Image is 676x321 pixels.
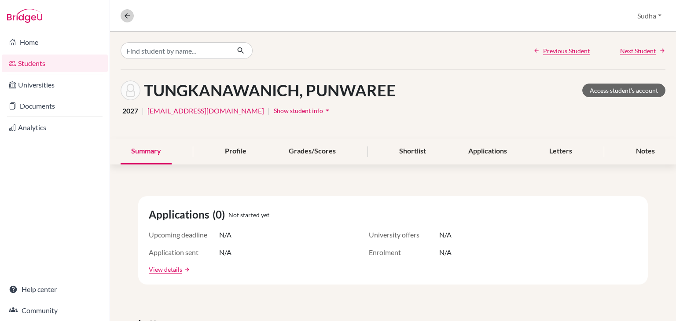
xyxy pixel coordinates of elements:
[389,139,437,164] div: Shortlist
[2,119,108,136] a: Analytics
[219,247,231,258] span: N/A
[2,281,108,298] a: Help center
[121,42,230,59] input: Find student by name...
[620,46,656,55] span: Next Student
[274,107,323,114] span: Show student info
[539,139,583,164] div: Letters
[149,230,219,240] span: Upcoming deadline
[2,55,108,72] a: Students
[121,139,172,164] div: Summary
[142,106,144,116] span: |
[213,207,228,223] span: (0)
[147,106,264,116] a: [EMAIL_ADDRESS][DOMAIN_NAME]
[273,104,332,117] button: Show student infoarrow_drop_down
[2,76,108,94] a: Universities
[219,230,231,240] span: N/A
[278,139,346,164] div: Grades/Scores
[214,139,257,164] div: Profile
[2,302,108,319] a: Community
[149,265,182,274] a: View details
[543,46,590,55] span: Previous Student
[121,80,140,100] img: PUNWAREE TUNGKANAWANICH's avatar
[369,247,439,258] span: Enrolment
[122,106,138,116] span: 2027
[7,9,42,23] img: Bridge-U
[533,46,590,55] a: Previous Student
[439,230,452,240] span: N/A
[369,230,439,240] span: University offers
[2,97,108,115] a: Documents
[149,207,213,223] span: Applications
[268,106,270,116] span: |
[625,139,665,164] div: Notes
[633,7,665,24] button: Sudha
[149,247,219,258] span: Application sent
[582,84,665,97] a: Access student's account
[323,106,332,115] i: arrow_drop_down
[228,210,269,219] span: Not started yet
[458,139,518,164] div: Applications
[144,81,396,100] h1: TUNGKANAWANICH, PUNWAREE
[439,247,452,258] span: N/A
[182,266,190,273] a: arrow_forward
[620,46,665,55] a: Next Student
[2,33,108,51] a: Home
